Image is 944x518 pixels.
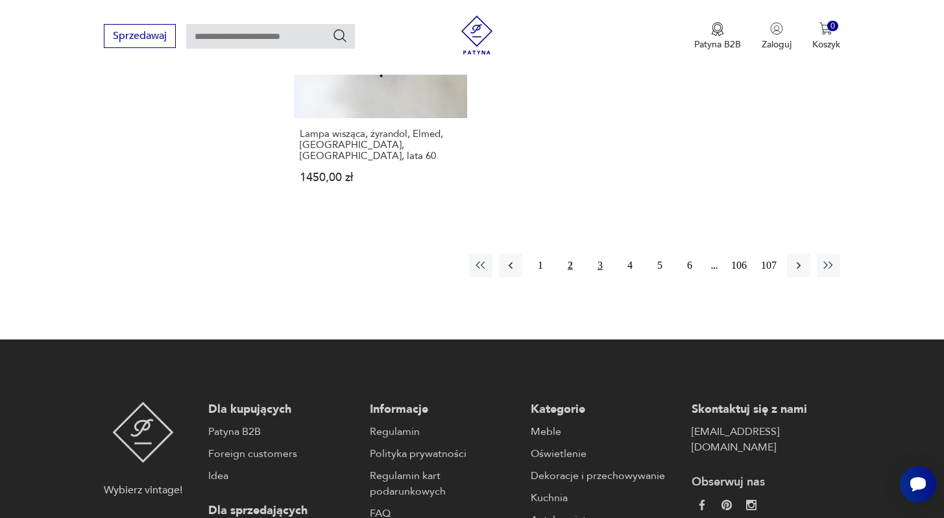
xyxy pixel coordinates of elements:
[819,22,832,35] img: Ikona koszyka
[370,446,518,462] a: Polityka prywatności
[762,22,792,51] button: Zaloguj
[370,424,518,439] a: Regulamin
[711,22,724,36] img: Ikona medalu
[531,446,679,462] a: Oświetlenie
[208,468,356,484] a: Idea
[531,468,679,484] a: Dekoracje i przechowywanie
[112,402,174,463] img: Patyna - sklep z meblami i dekoracjami vintage
[208,424,356,439] a: Patyna B2B
[457,16,496,55] img: Patyna - sklep z meblami i dekoracjami vintage
[678,254,701,277] button: 6
[332,28,348,43] button: Szukaj
[300,172,461,183] p: 1450,00 zł
[827,21,838,32] div: 0
[618,254,642,277] button: 4
[812,22,840,51] button: 0Koszyk
[692,402,840,417] p: Skontaktuj się z nami
[770,22,783,35] img: Ikonka użytkownika
[648,254,672,277] button: 5
[757,254,781,277] button: 107
[694,22,741,51] a: Ikona medaluPatyna B2B
[104,482,182,498] p: Wybierz vintage!
[531,402,679,417] p: Kategorie
[694,22,741,51] button: Patyna B2B
[721,500,732,510] img: 37d27d81a828e637adc9f9cb2e3d3a8a.webp
[300,129,461,162] h3: Lampa wisząca, żyrandol, Elmed, [GEOGRAPHIC_DATA], [GEOGRAPHIC_DATA], lata 60.
[762,38,792,51] p: Zaloguj
[692,424,840,455] a: [EMAIL_ADDRESS][DOMAIN_NAME]
[208,402,356,417] p: Dla kupujących
[208,446,356,462] a: Foreign customers
[529,254,552,277] button: 1
[531,490,679,506] a: Kuchnia
[370,402,518,417] p: Informacje
[697,500,707,510] img: da9060093f698e4c3cedc1453eec5031.webp
[812,38,840,51] p: Koszyk
[559,254,582,277] button: 2
[531,424,679,439] a: Meble
[370,468,518,499] a: Regulamin kart podarunkowych
[900,466,936,502] iframe: Smartsupp widget button
[694,38,741,51] p: Patyna B2B
[692,475,840,490] p: Obserwuj nas
[104,24,176,48] button: Sprzedawaj
[727,254,751,277] button: 106
[104,32,176,42] a: Sprzedawaj
[588,254,612,277] button: 3
[746,500,756,510] img: c2fd9cf7f39615d9d6839a72ae8e59e5.webp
